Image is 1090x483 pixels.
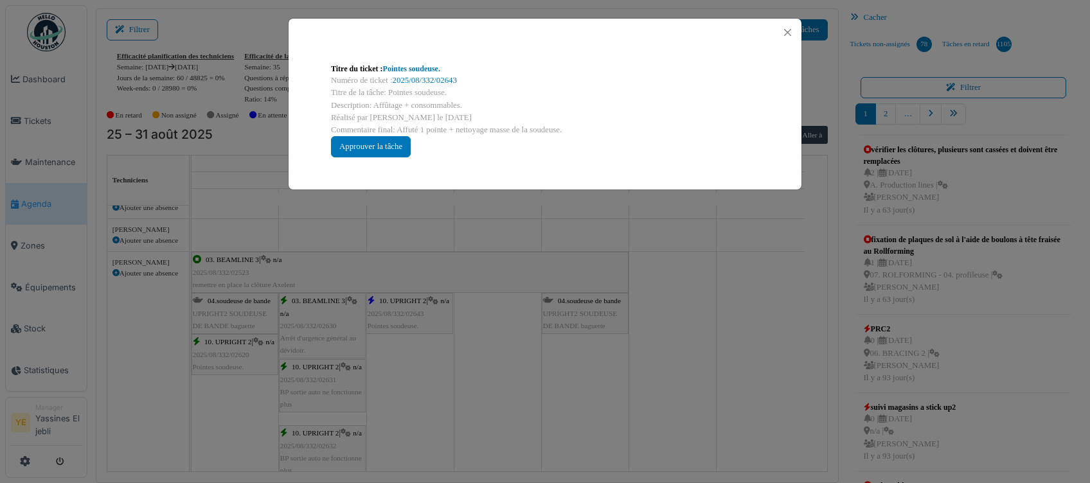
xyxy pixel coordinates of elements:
[331,75,759,87] div: Numéro de ticket :
[331,87,759,99] div: Titre de la tâche: Pointes soudeuse.
[331,100,759,112] div: Description: Affûtage + consommables.
[331,136,411,157] div: Approuver la tâche
[393,76,457,85] a: 2025/08/332/02643
[331,112,759,124] div: Réalisé par [PERSON_NAME] le [DATE]
[779,24,796,41] button: Close
[331,63,759,75] div: Titre du ticket :
[331,124,759,136] div: Commentaire final: Affuté 1 pointe + nettoyage masse de la soudeuse.
[383,64,440,73] a: Pointes soudeuse.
